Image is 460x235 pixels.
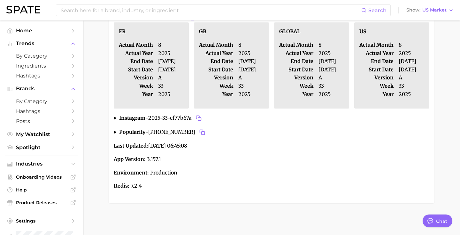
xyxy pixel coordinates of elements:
summary: popularity-[PHONE_NUMBER]Copy 2025-33-99328535 to clipboard [114,128,429,137]
dl: end date [119,57,153,66]
span: - [145,115,148,121]
dd: 8 [158,41,184,49]
dd: 33 [238,82,264,90]
dd: 33 [158,82,184,90]
dd: [DATE] [238,57,264,66]
strong: instagram [119,115,145,121]
dl: end date [199,57,233,66]
dl: year [119,90,153,99]
dd: [DATE] [399,57,424,66]
dl: version [119,74,153,82]
span: - [145,129,148,135]
dl: version [199,74,233,82]
p: [DATE] 06:45:08 [114,142,429,150]
dl: actual month [279,41,313,49]
span: by Category [16,53,67,59]
dl: end date [359,57,394,66]
dd: 2025 [158,90,184,99]
dd: 2025 [318,90,344,99]
strong: App Version: [114,156,146,162]
span: 2025-33-cf77b67a [148,114,203,123]
dd: [DATE] [318,57,344,66]
dl: actual month [119,41,153,49]
span: Home [16,28,67,34]
span: Product Releases [16,200,67,206]
span: Industries [16,161,67,167]
dl: start date [119,66,153,74]
dd: 2025 [399,49,424,58]
dd: 33 [399,82,424,90]
strong: Environment: [114,169,149,176]
dl: start date [359,66,394,74]
strong: tiktok [119,15,136,21]
span: by Category [16,98,67,104]
dl: actual year [279,49,313,58]
dd: 2025 [238,90,264,99]
dl: end date [279,57,313,66]
span: Onboarding Videos [16,174,67,180]
span: Hashtags [16,73,67,79]
dd: a [158,74,184,82]
dl: week [359,82,394,90]
button: Brands [5,84,78,93]
span: Settings [16,218,67,224]
dd: a [238,74,264,82]
dd: [DATE] [158,66,184,74]
dl: actual month [359,41,394,49]
dl: version [279,74,313,82]
dd: 2025 [399,90,424,99]
dd: 8 [399,41,424,49]
strong: GB [199,28,206,35]
dd: [DATE] [318,66,344,74]
strong: GLOBAL [279,28,300,35]
dd: [DATE] [238,66,264,74]
a: Onboarding Videos [5,172,78,182]
a: Product Releases [5,198,78,207]
span: Show [406,8,420,12]
strong: US [359,28,366,35]
strong: Redis: [114,182,129,189]
dd: 2025 [318,49,344,58]
a: Help [5,185,78,195]
dd: a [318,74,344,82]
dl: actual year [119,49,153,58]
button: Trends [5,39,78,48]
dd: 2025 [238,49,264,58]
dl: week [199,82,233,90]
button: Industries [5,159,78,169]
p: 3.157.1 [114,155,429,164]
a: Posts [5,116,78,126]
strong: Last Updated: [114,142,148,149]
p: 7.2.4 [114,182,429,190]
span: Posts [16,118,67,124]
p: Production [114,169,429,177]
dl: year [199,90,233,99]
dl: version [359,74,394,82]
span: Hashtags [16,108,67,114]
dl: start date [279,66,313,74]
dd: 8 [238,41,264,49]
dl: actual month [199,41,233,49]
span: Help [16,187,67,193]
button: ShowUS Market [405,6,455,14]
a: Spotlight [5,142,78,152]
dl: week [279,82,313,90]
span: My Watchlist [16,131,67,137]
strong: popularity [119,129,145,135]
dl: actual year [359,49,394,58]
a: Home [5,26,78,36]
img: SPATE [6,6,40,13]
a: My Watchlist [5,129,78,139]
button: Copy 2025-33-99328535 to clipboard [198,128,207,137]
dd: 8 [318,41,344,49]
span: Spotlight [16,144,67,150]
span: Trends [16,41,67,46]
a: Hashtags [5,71,78,81]
dl: actual year [199,49,233,58]
span: Ingredients [16,63,67,69]
dl: year [279,90,313,99]
button: Copy 2025-33-cf77b67a to clipboard [194,114,203,123]
dd: 33 [318,82,344,90]
strong: FR [119,28,126,35]
dl: year [359,90,394,99]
